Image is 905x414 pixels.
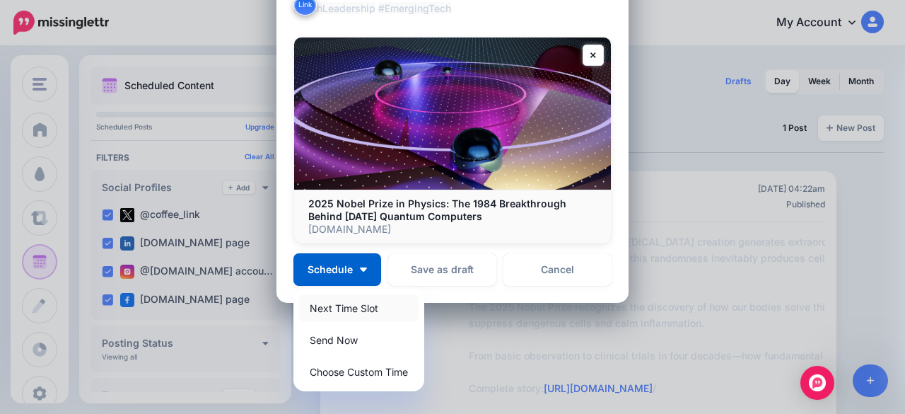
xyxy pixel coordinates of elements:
a: Choose Custom Time [299,358,419,386]
a: Next Time Slot [299,294,419,322]
a: Cancel [503,253,612,286]
div: Schedule [293,289,424,391]
button: Schedule [293,253,381,286]
p: [DOMAIN_NAME] [308,223,597,236]
img: 2025 Nobel Prize in Physics: The 1984 Breakthrough Behind Today's Quantum Computers [294,38,611,190]
button: Save as draft [388,253,496,286]
img: arrow-down-white.png [360,268,367,272]
div: Open Intercom Messenger [800,366,834,400]
span: Schedule [308,265,353,275]
a: Send Now [299,326,419,354]
b: 2025 Nobel Prize in Physics: The 1984 Breakthrough Behind [DATE] Quantum Computers [308,197,566,222]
